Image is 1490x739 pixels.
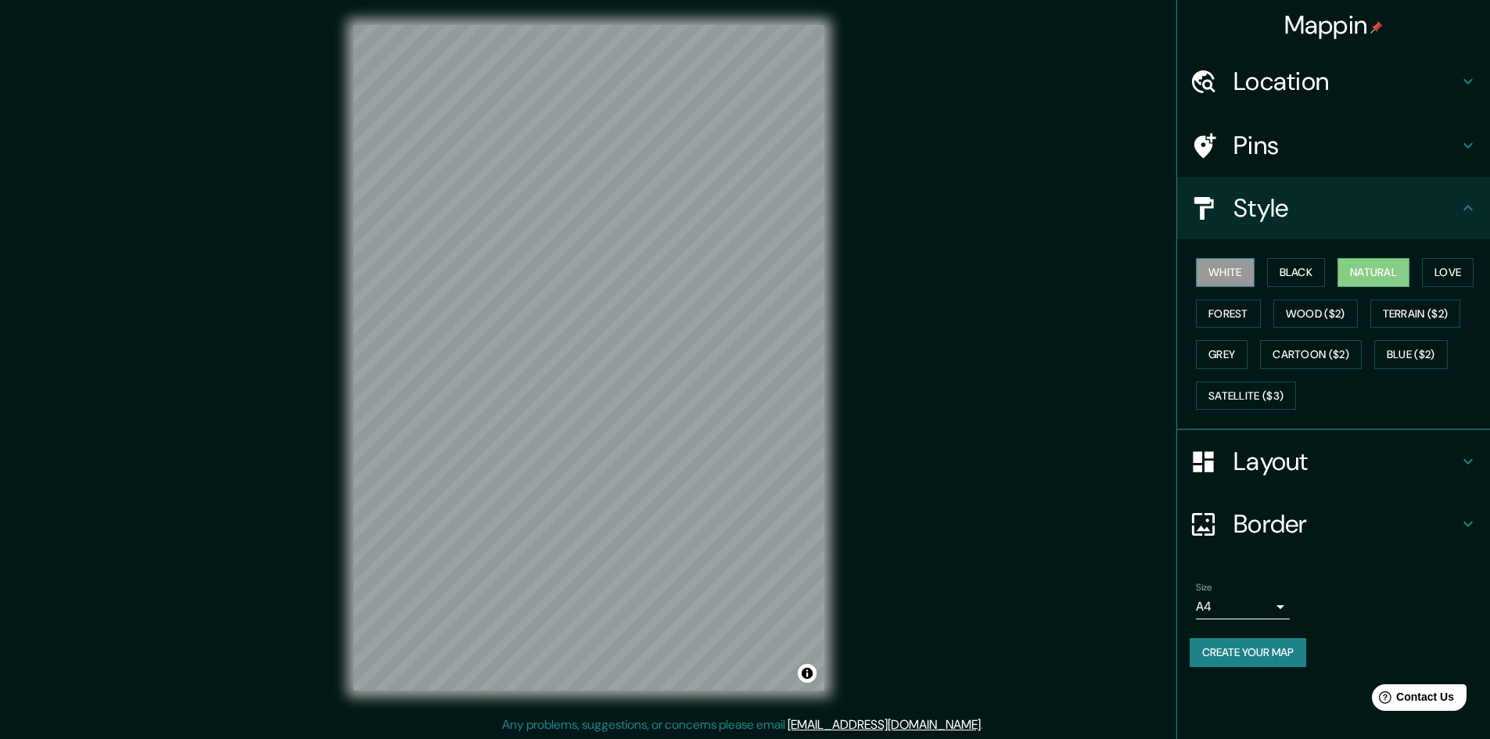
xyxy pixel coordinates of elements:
[1370,21,1383,34] img: pin-icon.png
[502,716,983,734] p: Any problems, suggestions, or concerns please email .
[788,716,981,733] a: [EMAIL_ADDRESS][DOMAIN_NAME]
[1233,130,1459,161] h4: Pins
[1177,177,1490,239] div: Style
[983,716,986,734] div: .
[1267,258,1326,287] button: Black
[1196,258,1255,287] button: White
[1177,50,1490,113] div: Location
[1177,114,1490,177] div: Pins
[986,716,989,734] div: .
[1196,340,1248,369] button: Grey
[1190,638,1306,667] button: Create your map
[1196,594,1290,619] div: A4
[1337,258,1409,287] button: Natural
[1374,340,1448,369] button: Blue ($2)
[1177,430,1490,493] div: Layout
[1273,300,1358,328] button: Wood ($2)
[1196,300,1261,328] button: Forest
[798,664,817,683] button: Toggle attribution
[1422,258,1474,287] button: Love
[1351,678,1473,722] iframe: Help widget launcher
[354,25,824,691] canvas: Map
[1196,382,1296,411] button: Satellite ($3)
[1370,300,1461,328] button: Terrain ($2)
[1284,9,1384,41] h4: Mappin
[1260,340,1362,369] button: Cartoon ($2)
[1233,508,1459,540] h4: Border
[1233,446,1459,477] h4: Layout
[1196,581,1212,594] label: Size
[1177,493,1490,555] div: Border
[1233,192,1459,224] h4: Style
[1233,66,1459,97] h4: Location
